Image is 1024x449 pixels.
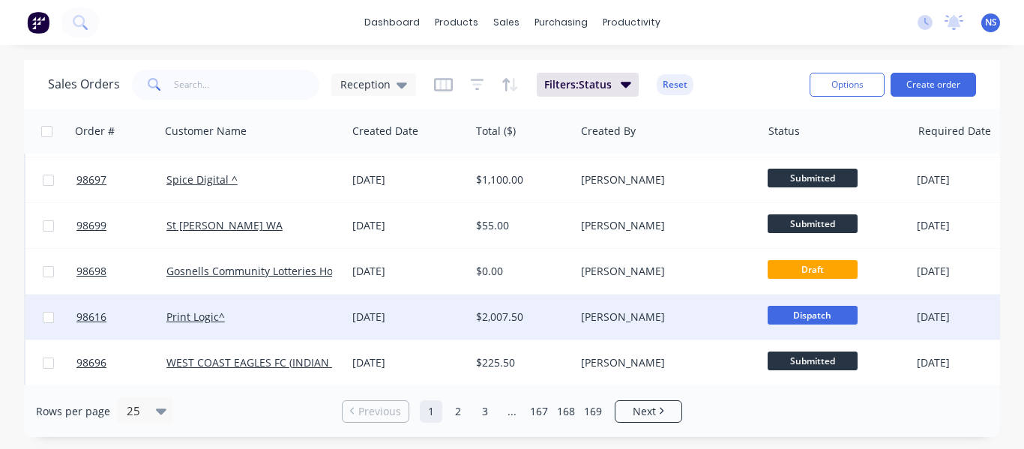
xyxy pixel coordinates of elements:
[340,76,391,92] span: Reception
[581,172,747,187] div: [PERSON_NAME]
[527,11,595,34] div: purchasing
[76,264,106,279] span: 98698
[537,73,639,97] button: Filters:Status
[76,172,106,187] span: 98697
[476,310,564,325] div: $2,007.50
[891,73,976,97] button: Create order
[166,172,238,187] a: Spice Digital ^
[166,355,451,370] a: WEST COAST EAGLES FC (INDIAN PACIFIC LIMITED T/AS) ^
[528,400,550,423] a: Page 167
[768,169,858,187] span: Submitted
[476,264,564,279] div: $0.00
[555,400,577,423] a: Page 168
[352,172,464,187] div: [DATE]
[343,404,409,419] a: Previous page
[352,124,418,139] div: Created Date
[352,310,464,325] div: [DATE]
[420,400,442,423] a: Page 1 is your current page
[768,124,800,139] div: Status
[544,77,612,92] span: Filters: Status
[501,400,523,423] a: Jump forward
[657,74,693,95] button: Reset
[581,218,747,233] div: [PERSON_NAME]
[581,124,636,139] div: Created By
[76,310,106,325] span: 98616
[76,355,106,370] span: 98696
[476,172,564,187] div: $1,100.00
[918,124,991,139] div: Required Date
[166,310,225,324] a: Print Logic^
[352,355,464,370] div: [DATE]
[615,404,681,419] a: Next page
[581,355,747,370] div: [PERSON_NAME]
[76,218,106,233] span: 98699
[352,218,464,233] div: [DATE]
[476,124,516,139] div: Total ($)
[768,214,858,233] span: Submitted
[165,124,247,139] div: Customer Name
[486,11,527,34] div: sales
[358,404,401,419] span: Previous
[166,264,357,278] a: Gosnells Community Lotteries House*
[810,73,885,97] button: Options
[447,400,469,423] a: Page 2
[768,352,858,370] span: Submitted
[76,203,166,248] a: 98699
[582,400,604,423] a: Page 169
[476,355,564,370] div: $225.50
[352,264,464,279] div: [DATE]
[633,404,656,419] span: Next
[768,306,858,325] span: Dispatch
[595,11,668,34] div: productivity
[985,16,997,29] span: NS
[36,404,110,419] span: Rows per page
[357,11,427,34] a: dashboard
[581,264,747,279] div: [PERSON_NAME]
[427,11,486,34] div: products
[76,340,166,385] a: 98696
[476,218,564,233] div: $55.00
[27,11,49,34] img: Factory
[474,400,496,423] a: Page 3
[76,295,166,340] a: 98616
[75,124,115,139] div: Order #
[166,218,283,232] a: St [PERSON_NAME] WA
[174,70,320,100] input: Search...
[768,260,858,279] span: Draft
[48,77,120,91] h1: Sales Orders
[76,249,166,294] a: 98698
[336,400,688,423] ul: Pagination
[581,310,747,325] div: [PERSON_NAME]
[76,157,166,202] a: 98697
